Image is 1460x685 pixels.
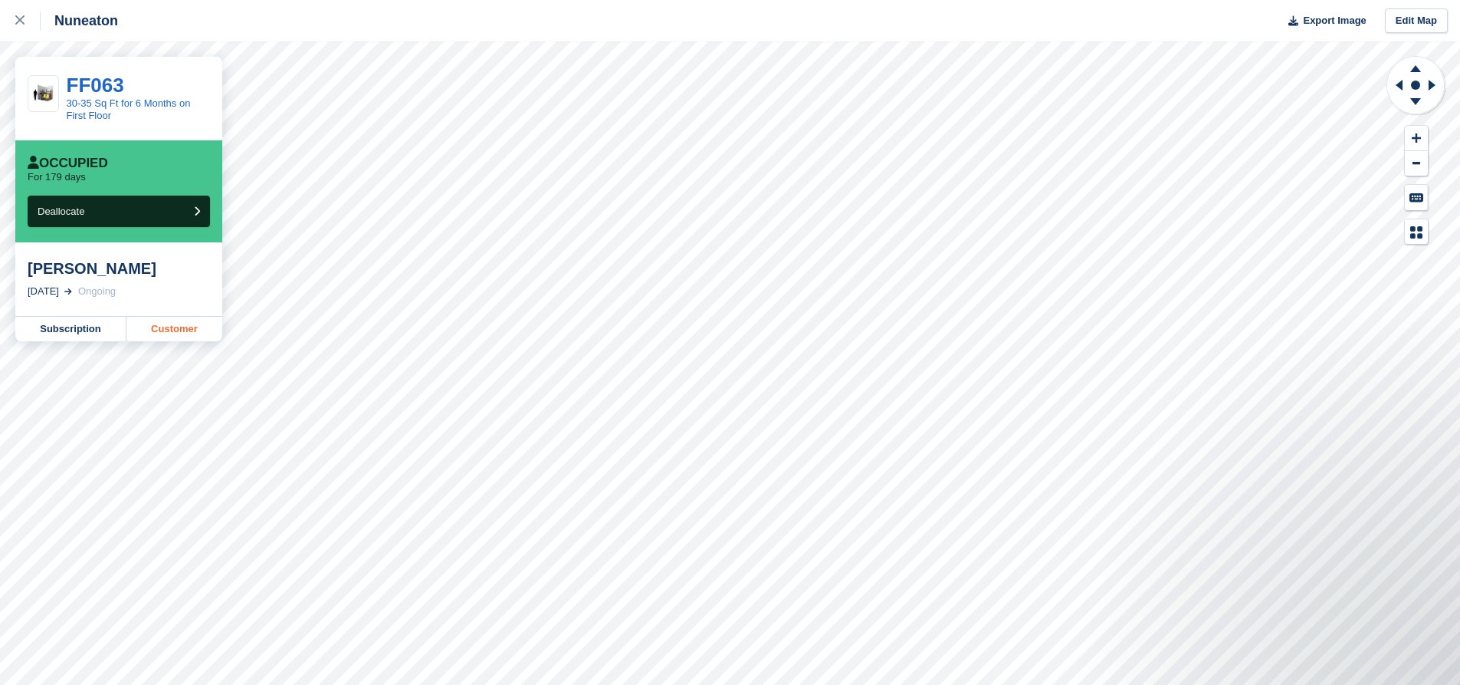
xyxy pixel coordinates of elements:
[41,12,118,30] div: Nuneaton
[1385,8,1448,34] a: Edit Map
[1279,8,1366,34] button: Export Image
[1405,185,1428,210] button: Keyboard Shortcuts
[67,74,124,97] a: FF063
[28,171,86,183] p: For 179 days
[38,206,84,217] span: Deallocate
[15,317,126,341] a: Subscription
[1405,151,1428,176] button: Zoom Out
[28,156,108,171] div: Occupied
[28,196,210,227] button: Deallocate
[28,83,58,105] img: 35-sqft-unit.jpg
[1405,219,1428,245] button: Map Legend
[28,259,210,278] div: [PERSON_NAME]
[28,284,59,299] div: [DATE]
[78,284,116,299] div: Ongoing
[126,317,222,341] a: Customer
[67,97,191,121] a: 30-35 Sq Ft for 6 Months on First Floor
[64,288,72,295] img: arrow-right-light-icn-cde0832a797a2874e46488d9cf13f60e5c3a73dbe684e267c42b8395dfbc2abf.svg
[1405,126,1428,151] button: Zoom In
[1303,13,1366,28] span: Export Image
